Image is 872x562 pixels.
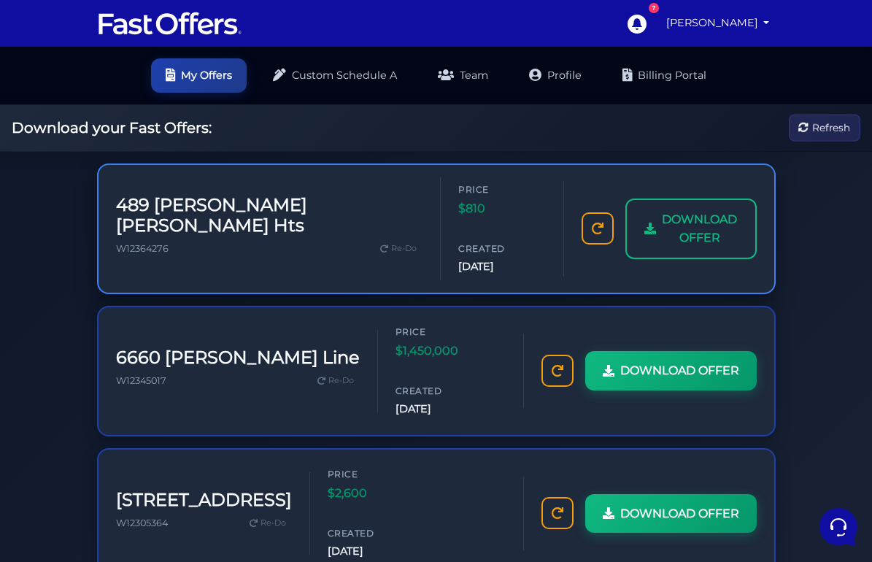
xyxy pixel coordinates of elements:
span: [DATE] [328,543,415,560]
span: Price [458,182,546,196]
img: dark [23,105,53,134]
span: W12305364 [116,517,168,528]
span: Find an Answer [23,204,99,216]
a: Re-Do [374,239,423,258]
button: Help [190,428,280,461]
span: Created [328,526,415,540]
span: Re-Do [391,242,417,255]
span: DOWNLOAD OFFER [662,210,737,247]
p: Help [226,448,245,461]
button: Messages [101,428,191,461]
a: DOWNLOAD OFFER [585,351,757,390]
h2: Download your Fast Offers: [12,119,212,136]
a: See all [236,82,269,93]
span: Created [396,384,483,398]
p: Home [44,448,69,461]
span: Created [458,242,546,255]
a: Team [423,58,503,93]
span: [DATE] [458,258,546,275]
span: Your Conversations [23,82,118,93]
span: [DATE] [396,401,483,417]
h3: 6660 [PERSON_NAME] Line [116,347,360,369]
span: $2,600 [328,484,415,503]
p: Messages [126,448,167,461]
div: 7 [649,3,659,13]
span: W12345017 [116,375,166,386]
span: DOWNLOAD OFFER [620,361,739,380]
button: Home [12,428,101,461]
a: Profile [514,58,596,93]
span: Price [328,467,415,481]
a: DOWNLOAD OFFER [585,494,757,534]
a: Re-Do [244,514,292,533]
input: Search for an Article... [33,236,239,250]
h3: 489 [PERSON_NAME] [PERSON_NAME] Hts [116,195,423,237]
a: My Offers [151,58,247,93]
span: Price [396,325,483,339]
button: Start a Conversation [23,146,269,175]
span: W12364276 [116,243,169,254]
span: $810 [458,199,546,218]
span: Re-Do [328,374,354,388]
h3: [STREET_ADDRESS] [116,490,292,511]
span: Re-Do [261,517,286,530]
a: 7 [620,7,653,40]
span: DOWNLOAD OFFER [620,504,739,523]
h2: Hello [PERSON_NAME] 👋 [12,12,245,58]
iframe: Customerly Messenger Launcher [817,505,860,549]
a: Billing Portal [608,58,721,93]
img: dark [47,105,76,134]
span: Refresh [812,120,850,136]
a: Custom Schedule A [258,58,412,93]
span: Start a Conversation [105,155,204,166]
a: Open Help Center [182,204,269,216]
a: DOWNLOAD OFFER [625,199,756,259]
a: Re-Do [312,372,360,390]
a: [PERSON_NAME] [660,9,776,37]
span: $1,450,000 [396,342,483,361]
button: Refresh [789,115,860,142]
